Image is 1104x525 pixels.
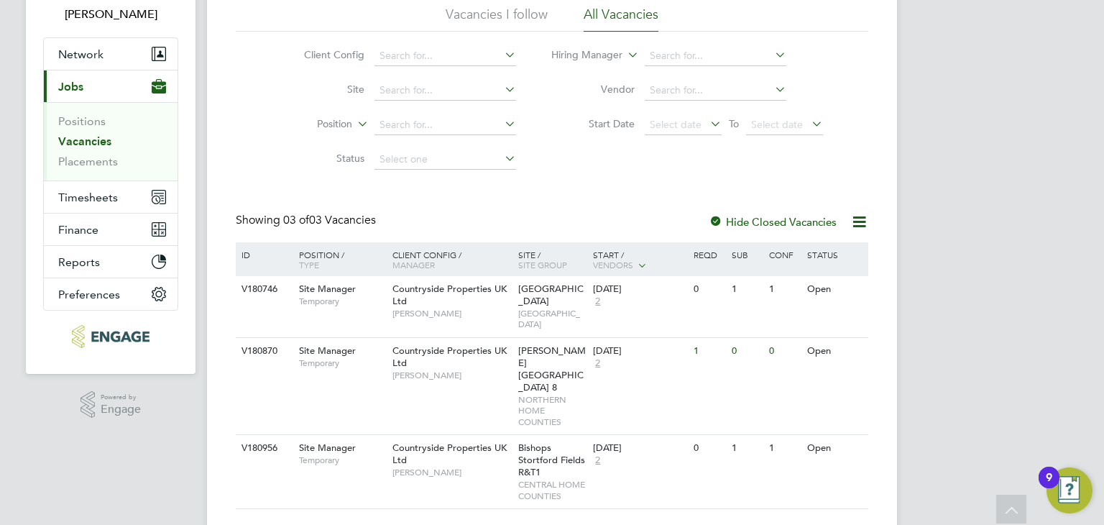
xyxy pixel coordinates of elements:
[518,259,567,270] span: Site Group
[270,117,352,132] label: Position
[288,242,389,277] div: Position /
[765,242,803,267] div: Conf
[44,70,178,102] button: Jobs
[518,394,586,428] span: NORTHERN HOME COUNTIES
[751,118,803,131] span: Select date
[80,391,142,419] a: Powered byEngage
[282,48,364,61] label: Client Config
[446,6,548,32] li: Vacancies I follow
[728,435,765,462] div: 1
[728,338,765,365] div: 0
[299,296,385,307] span: Temporary
[589,242,690,278] div: Start /
[728,242,765,267] div: Sub
[58,47,103,61] span: Network
[392,259,435,270] span: Manager
[58,80,83,93] span: Jobs
[43,6,178,23] span: Martina Taylor
[282,83,364,96] label: Site
[804,276,866,303] div: Open
[101,403,141,416] span: Engage
[44,214,178,245] button: Finance
[44,102,178,181] div: Jobs
[650,118,701,131] span: Select date
[238,435,288,462] div: V180956
[238,242,288,267] div: ID
[58,134,111,148] a: Vacancies
[101,391,141,403] span: Powered by
[392,308,511,319] span: [PERSON_NAME]
[728,276,765,303] div: 1
[58,191,118,204] span: Timesheets
[1046,467,1092,513] button: Open Resource Center, 9 new notifications
[392,467,511,478] span: [PERSON_NAME]
[593,357,602,370] span: 2
[283,213,309,227] span: 03 of
[238,338,288,365] div: V180870
[392,442,507,466] span: Countryside Properties UK Ltd
[724,114,743,133] span: To
[690,435,727,462] div: 0
[690,242,727,267] div: Reqd
[690,276,727,303] div: 0
[58,255,100,269] span: Reports
[299,357,385,369] span: Temporary
[299,455,385,466] span: Temporary
[552,83,635,96] label: Vendor
[58,223,98,237] span: Finance
[72,325,149,348] img: acr-ltd-logo-retina.png
[389,242,515,277] div: Client Config /
[299,344,356,357] span: Site Manager
[765,435,803,462] div: 1
[518,283,584,307] span: [GEOGRAPHIC_DATA]
[392,370,511,381] span: [PERSON_NAME]
[236,213,379,228] div: Showing
[374,150,516,170] input: Select one
[392,283,507,307] span: Countryside Properties UK Ltd
[374,46,516,66] input: Search for...
[58,155,118,168] a: Placements
[645,81,786,101] input: Search for...
[1046,478,1052,496] div: 9
[299,283,356,295] span: Site Manager
[518,479,586,501] span: CENTRAL HOME COUNTIES
[593,455,602,467] span: 2
[374,81,516,101] input: Search for...
[392,344,507,369] span: Countryside Properties UK Ltd
[518,308,586,330] span: [GEOGRAPHIC_DATA]
[43,325,178,348] a: Go to home page
[593,442,686,455] div: [DATE]
[709,215,837,229] label: Hide Closed Vacancies
[44,278,178,310] button: Preferences
[238,276,288,303] div: V180746
[552,117,635,130] label: Start Date
[299,259,319,270] span: Type
[299,442,356,454] span: Site Manager
[690,338,727,365] div: 1
[804,338,866,365] div: Open
[593,259,633,270] span: Vendors
[584,6,658,32] li: All Vacancies
[765,276,803,303] div: 1
[804,242,866,267] div: Status
[282,152,364,165] label: Status
[518,344,586,393] span: [PERSON_NAME][GEOGRAPHIC_DATA] 8
[645,46,786,66] input: Search for...
[44,38,178,70] button: Network
[593,345,686,357] div: [DATE]
[765,338,803,365] div: 0
[58,114,106,128] a: Positions
[44,246,178,278] button: Reports
[804,435,866,462] div: Open
[593,296,602,308] span: 2
[58,288,120,301] span: Preferences
[518,442,585,478] span: Bishops Stortford Fields R&T1
[593,283,686,296] div: [DATE]
[44,181,178,213] button: Timesheets
[374,115,516,135] input: Search for...
[515,242,590,277] div: Site /
[283,213,376,227] span: 03 Vacancies
[540,48,622,63] label: Hiring Manager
